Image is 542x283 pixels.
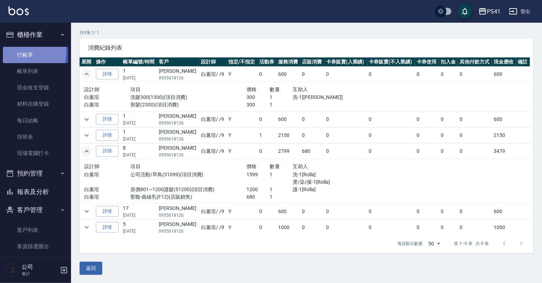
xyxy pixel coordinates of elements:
td: [PERSON_NAME] [157,220,199,235]
td: [PERSON_NAME] [157,204,199,219]
p: [DATE] [123,120,155,126]
p: 0955618126 [159,136,197,142]
td: 1 [258,128,276,143]
td: 0 [439,204,458,219]
td: 白蕙瑄 / /9 [199,66,227,82]
td: Y [227,66,258,82]
td: 0 [300,220,325,235]
td: 1 [121,128,157,143]
td: 0 [367,128,415,143]
td: 5 [121,220,157,235]
a: 材料自購登錄 [3,96,68,112]
td: 600 [276,66,300,82]
p: 1 [270,101,293,109]
td: 680 [300,144,325,159]
td: 1 [121,66,157,82]
span: 項目 [131,87,141,92]
span: 互助人 [293,163,308,169]
p: 燙/染/接-1[Rolla] [293,178,363,186]
td: 0 [324,112,367,127]
p: 原價801~1200護髮(51200)(項目消費) [131,186,247,193]
th: 展開 [80,57,94,67]
td: [PERSON_NAME] [157,144,199,159]
p: 公司活動/早鳥(31099)(項目消費) [131,171,247,178]
th: 現金應收 [492,57,516,67]
a: 排班表 [3,129,68,145]
p: 聖馥-曲線乳(F12)(店販銷售) [131,193,247,201]
span: 設計師 [84,87,99,92]
div: PS41 [487,7,500,16]
td: 白蕙瑄 / /9 [199,220,227,235]
a: 詳情 [96,206,119,217]
td: Y [227,128,258,143]
button: expand row [81,69,92,79]
p: 680 [246,193,270,201]
button: expand row [81,146,92,157]
td: 1000 [276,220,300,235]
td: 0 [324,204,367,219]
td: 0 [324,144,367,159]
th: 指定/不指定 [227,57,258,67]
td: 0 [300,66,325,82]
td: 0 [415,128,439,143]
td: 600 [276,204,300,219]
th: 帳單編號/時間 [121,57,157,67]
p: [DATE] [123,75,155,81]
a: 詳情 [96,146,119,157]
a: 詳情 [96,130,119,141]
td: 白蕙瑄 / /9 [199,128,227,143]
td: 0 [258,220,276,235]
th: 活動券 [258,57,276,67]
td: 2150 [492,128,516,143]
button: expand row [81,206,92,217]
td: 0 [458,128,492,143]
td: 0 [458,112,492,127]
p: 剪髮(2300)(項目消費) [131,101,247,109]
p: 1 [270,193,293,201]
td: 0 [439,112,458,127]
th: 備註 [516,57,530,67]
button: 櫃檯作業 [3,26,68,44]
td: 0 [324,128,367,143]
td: Y [227,112,258,127]
p: 1200 [246,186,270,193]
p: 1 [270,94,293,101]
td: 0 [415,112,439,127]
p: 洗-1[[PERSON_NAME]] [293,94,363,101]
th: 其他付款方式 [458,57,492,67]
p: 1599 [246,171,270,178]
td: 0 [415,66,439,82]
button: PS41 [476,4,503,19]
th: 卡券販賣(不入業績) [367,57,415,67]
span: 數量 [270,163,280,169]
p: 會計 [22,271,58,277]
td: 0 [439,144,458,159]
button: 登出 [506,5,533,18]
th: 店販消費 [300,57,325,67]
td: 17 [121,204,157,219]
a: 現金收支登錄 [3,79,68,96]
p: 共 9 筆, 1 / 1 [80,29,533,36]
td: 0 [439,66,458,82]
p: 洗髮300(1300)(項目消費) [131,94,247,101]
td: 8 [121,144,157,159]
h5: 公司 [22,263,58,271]
a: 詳情 [96,69,119,80]
p: [DATE] [123,212,155,218]
th: 服務消費 [276,57,300,67]
td: 0 [458,220,492,235]
p: 0955618126 [159,75,197,81]
td: 0 [300,204,325,219]
th: 卡券販賣(入業績) [324,57,367,67]
th: 卡券使用 [415,57,439,67]
td: 3479 [492,144,516,159]
td: 0 [258,144,276,159]
p: [DATE] [123,136,155,142]
a: 詳情 [96,114,119,125]
p: 0955618126 [159,212,197,218]
span: 項目 [131,163,141,169]
td: 600 [276,112,300,127]
td: 0 [439,128,458,143]
td: 0 [367,66,415,82]
td: [PERSON_NAME] [157,128,199,143]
